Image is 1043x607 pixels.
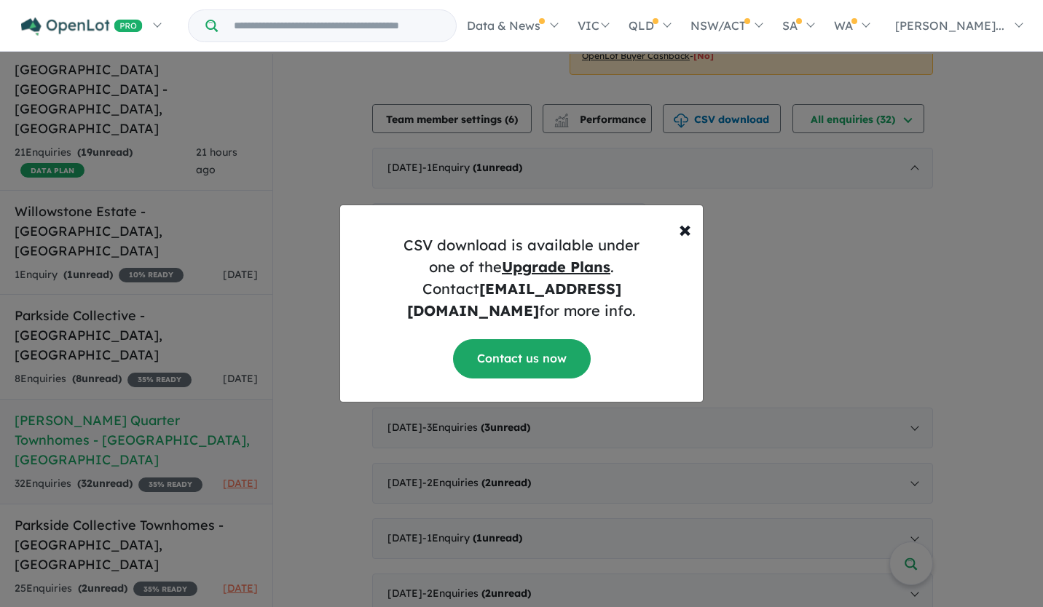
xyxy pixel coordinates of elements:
[679,214,691,243] span: ×
[352,234,691,322] h5: CSV download is available under one of the . Contact for more info.
[453,339,591,378] a: Contact us now
[221,10,453,41] input: Try estate name, suburb, builder or developer
[895,18,1004,33] span: [PERSON_NAME]...
[407,279,621,320] strong: [EMAIL_ADDRESS][DOMAIN_NAME]
[502,258,610,276] u: Upgrade Plans
[21,17,143,36] img: Openlot PRO Logo White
